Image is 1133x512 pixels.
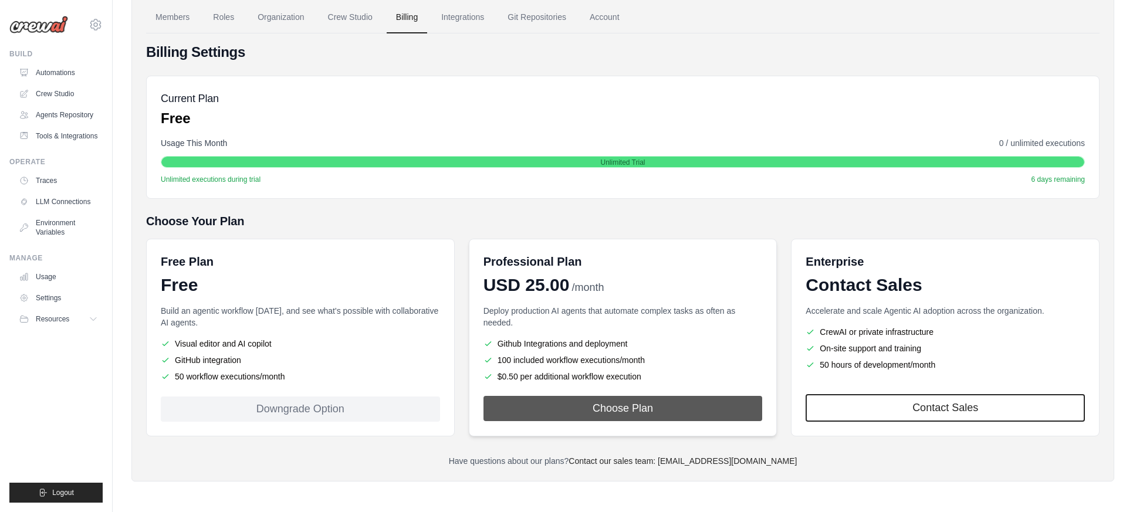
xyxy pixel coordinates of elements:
[387,2,427,33] a: Billing
[806,274,1085,296] div: Contact Sales
[161,137,227,149] span: Usage This Month
[161,109,219,128] p: Free
[14,267,103,286] a: Usage
[161,396,440,422] div: Downgrade Option
[248,2,313,33] a: Organization
[999,137,1085,149] span: 0 / unlimited executions
[569,456,797,466] a: Contact our sales team: [EMAIL_ADDRESS][DOMAIN_NAME]
[161,305,440,328] p: Build an agentic workflow [DATE], and see what's possible with collaborative AI agents.
[483,371,763,382] li: $0.50 per additional workflow execution
[146,455,1100,467] p: Have questions about our plans?
[432,2,493,33] a: Integrations
[36,314,69,324] span: Resources
[9,483,103,503] button: Logout
[14,84,103,103] a: Crew Studio
[204,2,243,33] a: Roles
[161,338,440,350] li: Visual editor and AI copilot
[52,488,74,497] span: Logout
[14,213,103,242] a: Environment Variables
[483,253,582,270] h6: Professional Plan
[161,274,440,296] div: Free
[806,394,1085,422] a: Contact Sales
[806,253,1085,270] h6: Enterprise
[14,106,103,124] a: Agents Repository
[483,396,763,421] button: Choose Plan
[161,354,440,366] li: GitHub integration
[14,289,103,307] a: Settings
[146,2,199,33] a: Members
[571,280,604,296] span: /month
[146,213,1100,229] h5: Choose Your Plan
[483,274,570,296] span: USD 25.00
[161,90,219,107] h5: Current Plan
[14,310,103,328] button: Resources
[319,2,382,33] a: Crew Studio
[14,63,103,82] a: Automations
[161,253,214,270] h6: Free Plan
[806,359,1085,371] li: 50 hours of development/month
[9,253,103,263] div: Manage
[14,192,103,211] a: LLM Connections
[14,127,103,145] a: Tools & Integrations
[600,158,645,167] span: Unlimited Trial
[161,175,261,184] span: Unlimited executions during trial
[9,49,103,59] div: Build
[483,305,763,328] p: Deploy production AI agents that automate complex tasks as often as needed.
[483,354,763,366] li: 100 included workflow executions/month
[1031,175,1085,184] span: 6 days remaining
[580,2,629,33] a: Account
[9,157,103,167] div: Operate
[146,43,1100,62] h4: Billing Settings
[806,305,1085,317] p: Accelerate and scale Agentic AI adoption across the organization.
[14,171,103,190] a: Traces
[498,2,576,33] a: Git Repositories
[483,338,763,350] li: Github Integrations and deployment
[161,371,440,382] li: 50 workflow executions/month
[9,16,68,33] img: Logo
[806,343,1085,354] li: On-site support and training
[806,326,1085,338] li: CrewAI or private infrastructure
